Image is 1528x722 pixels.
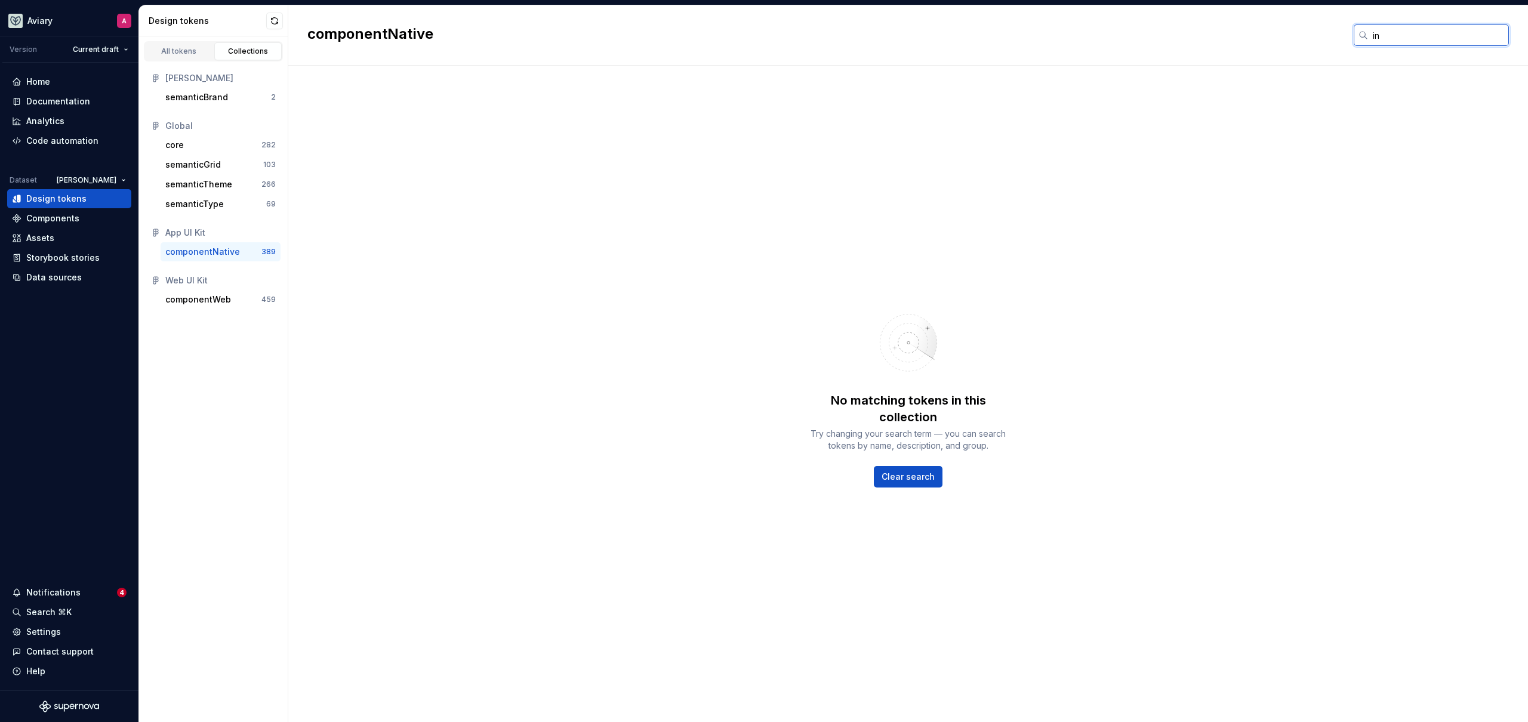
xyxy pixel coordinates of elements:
[266,199,276,209] div: 69
[26,665,45,677] div: Help
[261,247,276,257] div: 389
[7,662,131,681] button: Help
[26,232,54,244] div: Assets
[263,160,276,169] div: 103
[7,209,131,228] a: Components
[165,91,228,103] div: semanticBrand
[26,252,100,264] div: Storybook stories
[874,466,942,487] button: Clear search
[7,622,131,641] a: Settings
[26,212,79,224] div: Components
[161,155,281,174] button: semanticGrid103
[165,72,276,84] div: [PERSON_NAME]
[26,193,87,205] div: Design tokens
[161,88,281,107] button: semanticBrand2
[149,15,266,27] div: Design tokens
[149,47,209,56] div: All tokens
[10,45,37,54] div: Version
[7,189,131,208] a: Design tokens
[161,242,281,261] button: componentNative389
[57,175,116,185] span: [PERSON_NAME]
[7,72,131,91] a: Home
[26,115,64,127] div: Analytics
[26,76,50,88] div: Home
[7,583,131,602] button: Notifications4
[27,15,53,27] div: Aviary
[1368,24,1509,46] input: Search in tokens...
[7,603,131,622] button: Search ⌘K
[122,16,127,26] div: A
[307,24,433,46] h2: componentNative
[218,47,278,56] div: Collections
[161,175,281,194] button: semanticTheme266
[26,606,72,618] div: Search ⌘K
[261,180,276,189] div: 266
[10,175,37,185] div: Dataset
[882,471,935,483] span: Clear search
[51,172,131,189] button: [PERSON_NAME]
[165,246,240,258] div: componentNative
[165,227,276,239] div: App UI Kit
[165,159,221,171] div: semanticGrid
[7,229,131,248] a: Assets
[73,45,119,54] span: Current draft
[26,626,61,638] div: Settings
[801,428,1016,452] div: Try changing your search term — you can search tokens by name, description, and group.
[67,41,134,58] button: Current draft
[26,271,82,283] div: Data sources
[165,274,276,286] div: Web UI Kit
[7,642,131,661] button: Contact support
[26,587,81,598] div: Notifications
[801,392,1016,425] div: No matching tokens in this collection
[117,588,127,597] span: 4
[261,295,276,304] div: 459
[26,646,94,658] div: Contact support
[2,8,136,33] button: AviaryA
[261,140,276,150] div: 282
[7,131,131,150] a: Code automation
[7,112,131,131] a: Analytics
[7,248,131,267] a: Storybook stories
[7,92,131,111] a: Documentation
[165,178,232,190] div: semanticTheme
[161,135,281,155] button: core282
[271,92,276,102] div: 2
[161,290,281,309] button: componentWeb459
[8,14,23,28] img: 256e2c79-9abd-4d59-8978-03feab5a3943.png
[39,701,99,712] svg: Supernova Logo
[26,135,98,147] div: Code automation
[161,195,281,214] button: semanticType69
[165,294,231,306] div: componentWeb
[165,139,184,151] div: core
[165,198,224,210] div: semanticType
[165,120,276,132] div: Global
[7,268,131,287] a: Data sources
[26,95,90,107] div: Documentation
